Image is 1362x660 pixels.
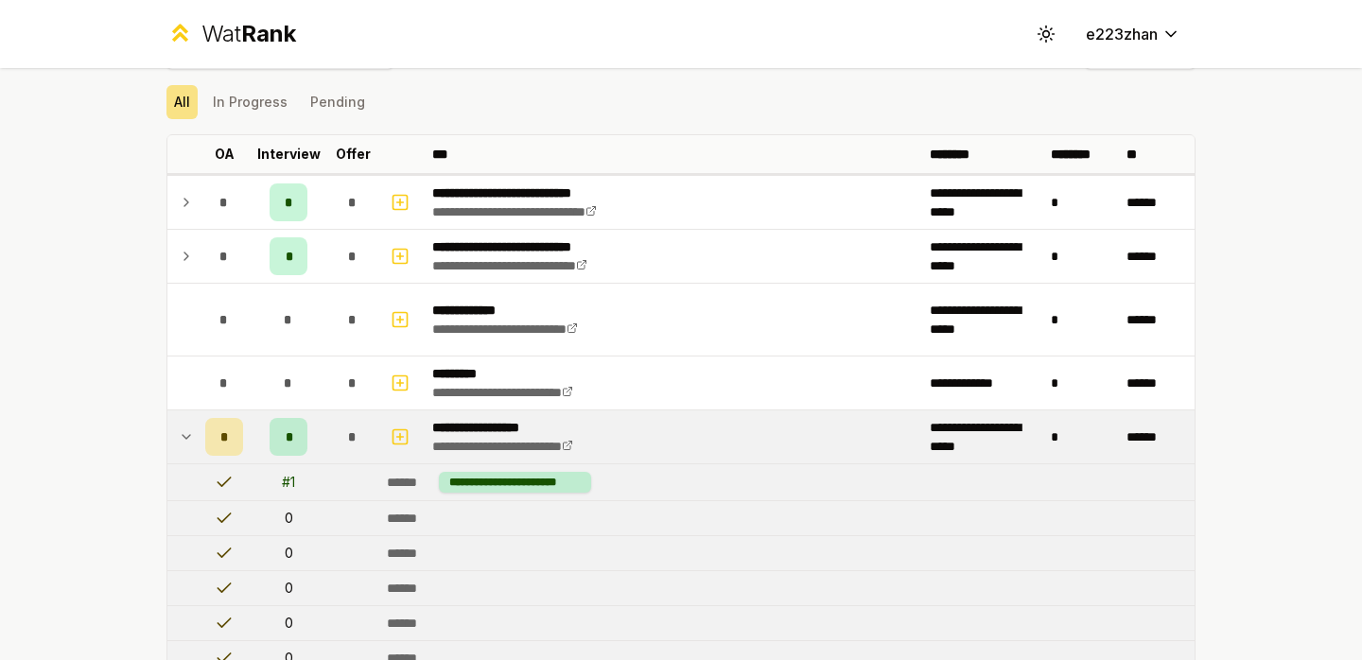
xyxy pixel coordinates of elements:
[166,19,296,49] a: WatRank
[336,145,371,164] p: Offer
[166,85,198,119] button: All
[282,473,295,492] div: # 1
[205,85,295,119] button: In Progress
[1071,17,1196,51] button: e223zhan
[215,145,235,164] p: OA
[257,145,321,164] p: Interview
[1086,23,1158,45] span: e223zhan
[251,606,326,640] td: 0
[303,85,373,119] button: Pending
[251,536,326,570] td: 0
[201,19,296,49] div: Wat
[241,20,296,47] span: Rank
[251,571,326,605] td: 0
[251,501,326,535] td: 0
